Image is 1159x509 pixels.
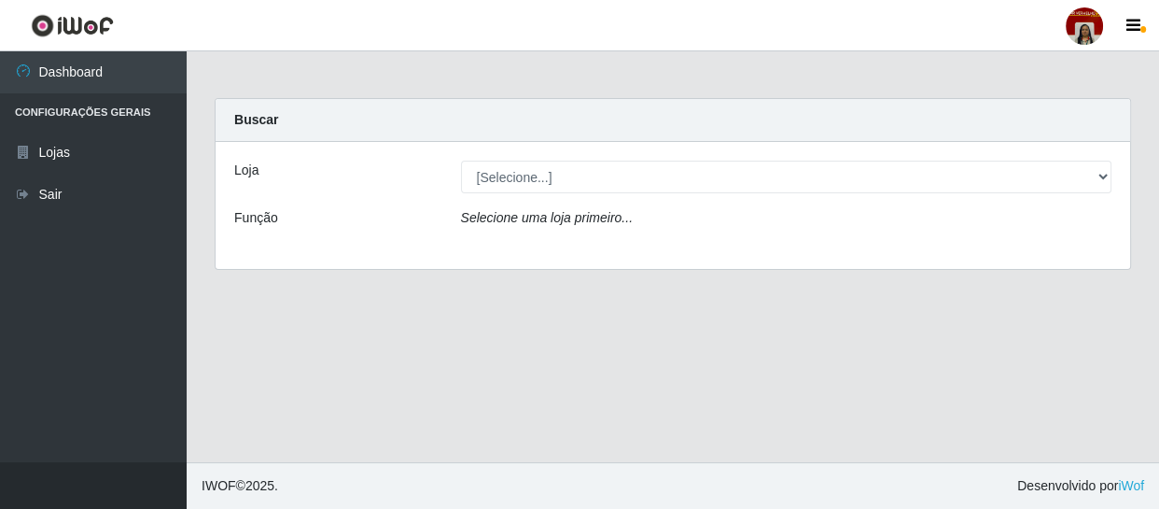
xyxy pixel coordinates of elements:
[1017,476,1144,496] span: Desenvolvido por
[234,208,278,228] label: Função
[461,210,633,225] i: Selecione uma loja primeiro...
[234,112,278,127] strong: Buscar
[31,14,114,37] img: CoreUI Logo
[1118,478,1144,493] a: iWof
[202,476,278,496] span: © 2025 .
[202,478,236,493] span: IWOF
[234,161,258,180] label: Loja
